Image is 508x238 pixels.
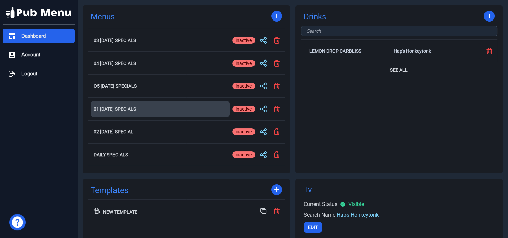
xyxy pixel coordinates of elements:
button: 03 [DATE] Specials [91,32,230,48]
button: 04 [DATE] Specials [91,55,230,71]
button: New Template [91,203,255,219]
a: Dashboard [3,29,75,43]
span: Logout [21,70,37,78]
span: Account [21,51,40,59]
div: Search Name: [304,211,379,219]
input: Search [301,26,498,36]
h2: O5 [DATE] Specials [94,84,227,88]
button: See All [301,65,498,75]
h2: Lemon Drop Carbliss [309,49,391,53]
img: Pub Menu [6,7,71,18]
span: Haps Honkeytonk [337,212,379,218]
h2: 02 [DATE] Special [94,129,227,134]
button: Edit [304,222,322,233]
h2: 03 [DATE] Specials [94,38,227,43]
div: Visible [340,200,364,208]
h2: Daily Specials [94,152,227,157]
div: New Template [103,210,252,214]
h2: 01 [DATE] Specials [94,107,227,111]
a: Drinks [304,11,326,22]
button: Daily Specials [91,147,230,163]
button: 01 [DATE] Specials [91,101,230,117]
h2: 04 [DATE] Specials [94,61,227,66]
div: Hap's Honkeytonk [394,49,475,53]
div: Current Status: [304,200,364,208]
div: Tv [304,184,495,195]
div: Templates [91,184,282,196]
button: 02 [DATE] Special [91,124,230,140]
span: Dashboard [21,32,46,40]
button: O5 [DATE] Specials [91,78,230,94]
a: Menus [91,11,115,22]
